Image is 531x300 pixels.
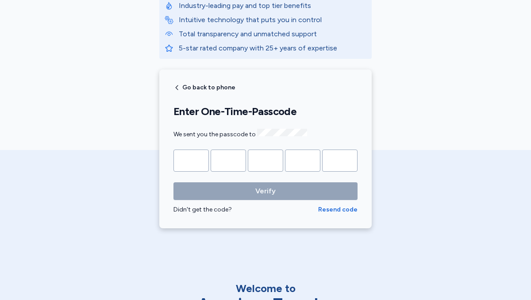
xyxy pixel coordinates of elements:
div: Didn't get the code? [173,205,318,214]
h1: Enter One-Time-Passcode [173,105,358,118]
input: Please enter OTP character 3 [248,150,283,172]
input: Please enter OTP character 4 [285,150,320,172]
p: Industry-leading pay and top tier benefits [179,0,366,11]
p: Total transparency and unmatched support [179,29,366,39]
input: Please enter OTP character 2 [211,150,246,172]
button: Go back to phone [173,84,235,91]
input: Please enter OTP character 1 [173,150,209,172]
button: Resend code [318,205,358,214]
p: 5-star rated company with 25+ years of expertise [179,43,366,54]
span: We sent you the passcode to [173,131,307,138]
button: Verify [173,182,358,200]
span: Verify [255,186,276,196]
p: Intuitive technology that puts you in control [179,15,366,25]
div: Welcome to [173,281,358,296]
span: Go back to phone [182,85,235,91]
input: Please enter OTP character 5 [322,150,358,172]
